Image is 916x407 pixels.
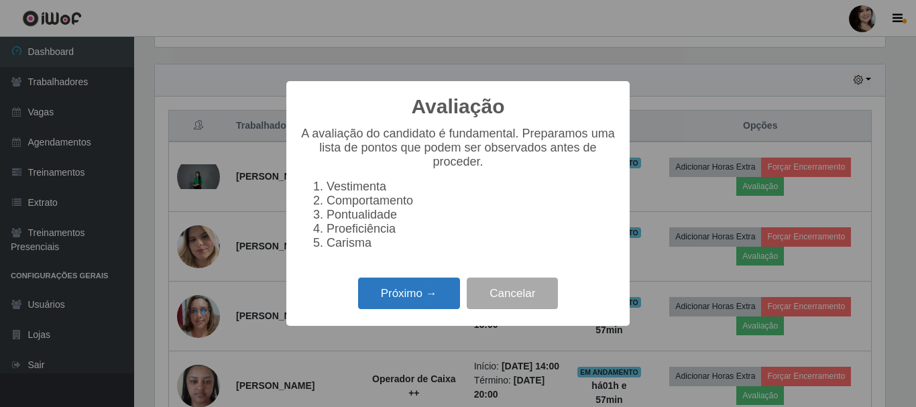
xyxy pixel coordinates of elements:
p: A avaliação do candidato é fundamental. Preparamos uma lista de pontos que podem ser observados a... [300,127,616,169]
li: Comportamento [327,194,616,208]
li: Proeficiência [327,222,616,236]
button: Cancelar [467,278,558,309]
button: Próximo → [358,278,460,309]
li: Vestimenta [327,180,616,194]
h2: Avaliação [412,95,505,119]
li: Carisma [327,236,616,250]
li: Pontualidade [327,208,616,222]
